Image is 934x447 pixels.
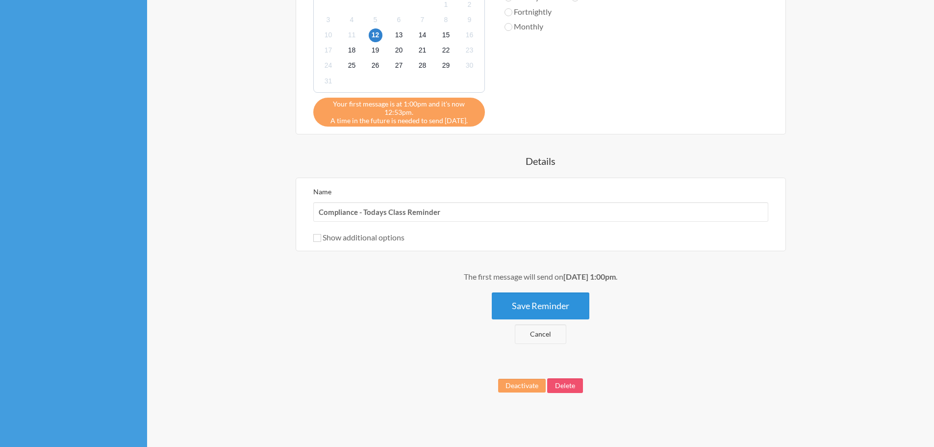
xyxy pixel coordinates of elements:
[313,234,321,242] input: Show additional options
[416,13,429,26] span: Sunday, September 7, 2025
[369,13,382,26] span: Friday, September 5, 2025
[247,154,835,168] h4: Details
[439,28,453,42] span: Monday, September 15, 2025
[505,23,512,31] input: Monthly
[547,378,583,393] button: Delete
[439,59,453,73] span: Monday, September 29, 2025
[322,74,335,88] span: Wednesday, October 1, 2025
[463,28,477,42] span: Tuesday, September 16, 2025
[563,272,616,281] strong: [DATE] 1:00pm
[313,233,404,242] label: Show additional options
[369,44,382,57] span: Friday, September 19, 2025
[322,59,335,73] span: Wednesday, September 24, 2025
[416,44,429,57] span: Sunday, September 21, 2025
[439,13,453,26] span: Monday, September 8, 2025
[369,59,382,73] span: Friday, September 26, 2025
[463,13,477,26] span: Tuesday, September 9, 2025
[322,44,335,57] span: Wednesday, September 17, 2025
[498,379,546,393] button: Deactivate
[313,202,768,222] input: We suggest a 2 to 4 word name
[345,13,359,26] span: Thursday, September 4, 2025
[345,59,359,73] span: Thursday, September 25, 2025
[463,44,477,57] span: Tuesday, September 23, 2025
[505,8,512,16] input: Fortnightly
[313,187,331,196] label: Name
[505,6,552,18] label: Fortnightly
[505,21,552,32] label: Monthly
[439,44,453,57] span: Monday, September 22, 2025
[321,100,478,116] span: Your first message is at 1:00pm and it's now 12:53pm.
[392,13,406,26] span: Saturday, September 6, 2025
[492,292,589,319] button: Save Reminder
[313,98,485,127] div: A time in the future is needed to send [DATE].
[345,28,359,42] span: Thursday, September 11, 2025
[416,28,429,42] span: Sunday, September 14, 2025
[416,59,429,73] span: Sunday, September 28, 2025
[515,324,566,344] a: Cancel
[392,44,406,57] span: Saturday, September 20, 2025
[463,59,477,73] span: Tuesday, September 30, 2025
[322,28,335,42] span: Wednesday, September 10, 2025
[247,271,835,283] div: The first message will send on .
[345,44,359,57] span: Thursday, September 18, 2025
[392,28,406,42] span: Saturday, September 13, 2025
[322,13,335,26] span: Wednesday, September 3, 2025
[369,28,382,42] span: Friday, September 12, 2025
[392,59,406,73] span: Saturday, September 27, 2025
